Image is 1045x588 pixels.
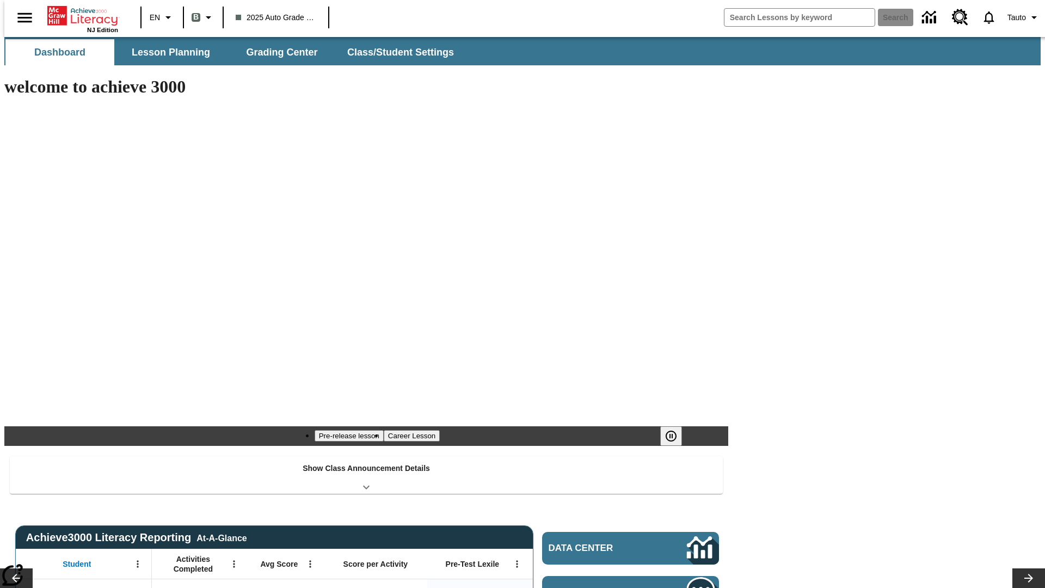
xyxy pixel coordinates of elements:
[339,39,463,65] button: Class/Student Settings
[509,556,525,572] button: Open Menu
[187,8,219,27] button: Boost Class color is gray green. Change class color
[226,556,242,572] button: Open Menu
[228,39,336,65] button: Grading Center
[915,3,945,33] a: Data Center
[193,10,199,24] span: B
[47,4,118,33] div: Home
[196,531,247,543] div: At-A-Glance
[157,554,229,574] span: Activities Completed
[87,27,118,33] span: NJ Edition
[1012,568,1045,588] button: Lesson carousel, Next
[315,430,384,442] button: Slide 1 Pre-release lesson
[4,37,1041,65] div: SubNavbar
[724,9,875,26] input: search field
[145,8,180,27] button: Language: EN, Select a language
[660,426,693,446] div: Pause
[446,559,500,569] span: Pre-Test Lexile
[4,77,728,97] h1: welcome to achieve 3000
[236,12,316,23] span: 2025 Auto Grade 1 B
[116,39,225,65] button: Lesson Planning
[63,559,91,569] span: Student
[975,3,1003,32] a: Notifications
[384,430,440,442] button: Slide 2 Career Lesson
[47,5,118,27] a: Home
[130,556,146,572] button: Open Menu
[542,532,719,565] a: Data Center
[302,556,318,572] button: Open Menu
[10,456,723,494] div: Show Class Announcement Details
[150,12,160,23] span: EN
[303,463,430,474] p: Show Class Announcement Details
[343,559,408,569] span: Score per Activity
[660,426,682,446] button: Pause
[260,559,298,569] span: Avg Score
[4,39,464,65] div: SubNavbar
[5,39,114,65] button: Dashboard
[26,531,247,544] span: Achieve3000 Literacy Reporting
[549,543,650,554] span: Data Center
[1007,12,1026,23] span: Tauto
[1003,8,1045,27] button: Profile/Settings
[9,2,41,34] button: Open side menu
[945,3,975,32] a: Resource Center, Will open in new tab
